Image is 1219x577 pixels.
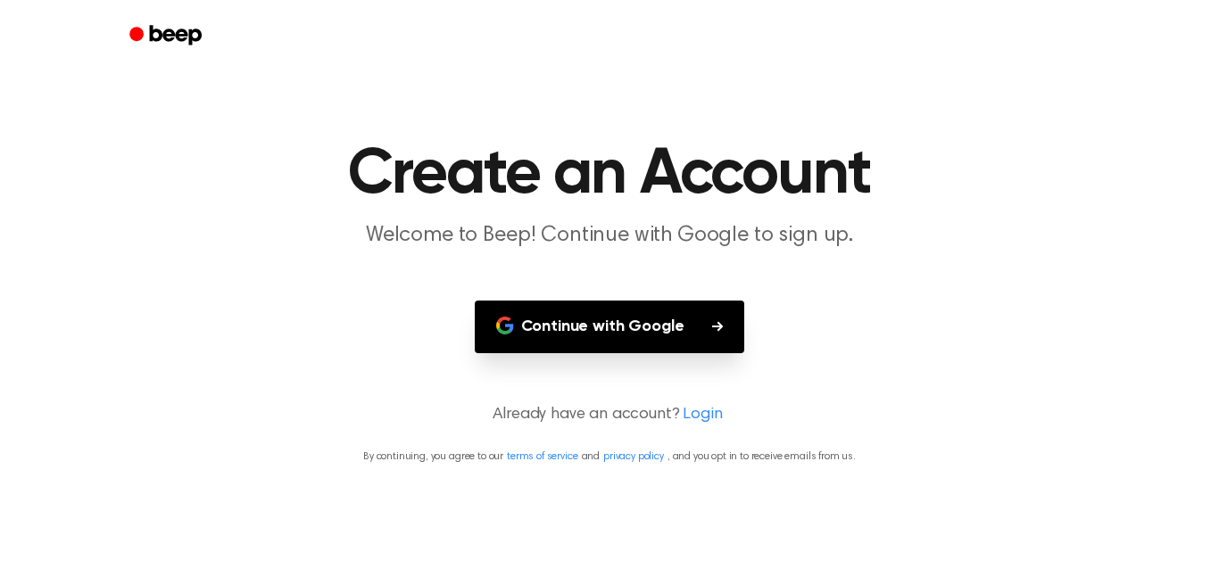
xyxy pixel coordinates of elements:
[603,451,664,462] a: privacy policy
[267,221,952,251] p: Welcome to Beep! Continue with Google to sign up.
[683,403,722,427] a: Login
[117,19,218,54] a: Beep
[475,301,745,353] button: Continue with Google
[21,403,1198,427] p: Already have an account?
[153,143,1066,207] h1: Create an Account
[21,449,1198,465] p: By continuing, you agree to our and , and you opt in to receive emails from us.
[507,451,577,462] a: terms of service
